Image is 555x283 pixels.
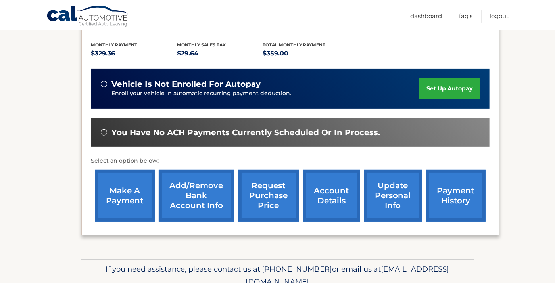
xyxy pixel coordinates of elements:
img: alert-white.svg [101,129,107,136]
p: Select an option below: [91,156,490,166]
span: [PHONE_NUMBER] [262,264,332,273]
p: $359.00 [263,48,349,59]
p: Enroll your vehicle in automatic recurring payment deduction. [112,89,420,98]
a: make a payment [95,170,155,222]
a: Logout [490,10,509,23]
a: payment history [426,170,486,222]
span: vehicle is not enrolled for autopay [112,79,261,89]
a: Dashboard [410,10,442,23]
span: You have no ACH payments currently scheduled or in process. [112,128,380,138]
a: account details [303,170,360,222]
p: $29.64 [177,48,263,59]
span: Monthly Payment [91,42,138,48]
a: FAQ's [459,10,472,23]
a: Cal Automotive [46,5,130,28]
a: request purchase price [238,170,299,222]
img: alert-white.svg [101,81,107,87]
a: set up autopay [419,78,480,99]
p: $329.36 [91,48,177,59]
a: Add/Remove bank account info [159,170,234,222]
span: Monthly sales Tax [177,42,226,48]
a: update personal info [364,170,422,222]
span: Total Monthly Payment [263,42,326,48]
